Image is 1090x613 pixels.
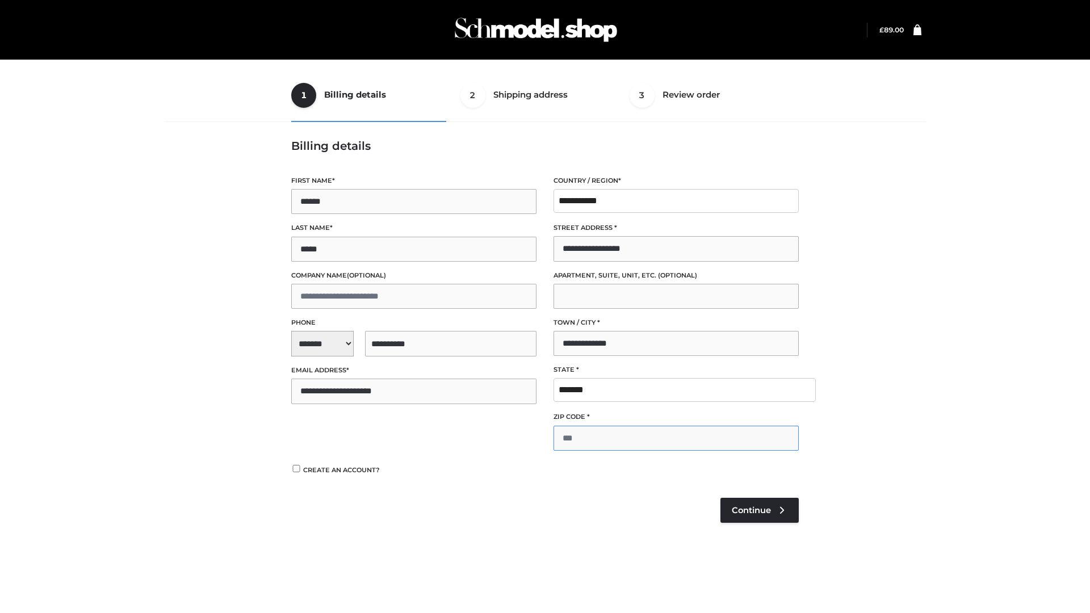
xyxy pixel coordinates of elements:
span: Continue [732,505,771,515]
label: State [554,364,799,375]
label: Street address [554,222,799,233]
input: Create an account? [291,465,301,472]
label: Phone [291,317,536,328]
a: £89.00 [879,26,904,34]
label: Email address [291,365,536,376]
a: Continue [720,498,799,523]
bdi: 89.00 [879,26,904,34]
h3: Billing details [291,139,799,153]
label: Company name [291,270,536,281]
span: (optional) [347,271,386,279]
label: ZIP Code [554,412,799,422]
img: Schmodel Admin 964 [451,7,621,52]
label: Country / Region [554,175,799,186]
span: £ [879,26,884,34]
span: Create an account? [303,466,380,474]
span: (optional) [658,271,697,279]
label: Town / City [554,317,799,328]
label: Apartment, suite, unit, etc. [554,270,799,281]
label: First name [291,175,536,186]
label: Last name [291,222,536,233]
